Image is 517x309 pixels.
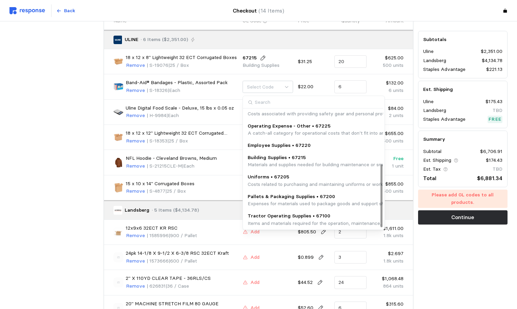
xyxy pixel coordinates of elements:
img: S-4877 [113,183,123,193]
p: $22.00 [298,83,330,91]
img: svg%3e [9,7,45,14]
input: Qty [338,276,363,289]
p: TBD [493,166,502,173]
span: (14 Items) [258,7,284,14]
img: S-18353 [113,132,123,142]
p: 864 units [371,283,404,290]
span: | 25 / Box [167,138,188,144]
p: Building Supplies [243,62,280,69]
p: Remove [126,112,145,119]
p: Total [423,174,436,182]
p: $174.43 [486,157,502,164]
button: Remove [126,137,145,145]
p: A catch-all category for operational costs that don’t fit into any predefined supply categories. [248,130,454,137]
p: 18 x 12 x 8" Lightweight 32 ECT Corrugated Boxes [126,54,237,61]
span: | 900 / Pallet [169,232,197,238]
p: $221.13 [486,66,502,73]
img: S-21215CLE-M [113,158,123,168]
span: | Each [168,87,180,93]
span: | Each [182,163,194,169]
button: Select Code [243,81,293,93]
p: 500 units [371,188,404,195]
button: Remove [126,162,145,170]
p: Staples Advantage [423,116,466,123]
img: svg%3e [113,277,123,287]
p: 1.8k units [371,232,404,239]
p: Uline Digital Food Scale - Deluxe, 15 lbs x 0.05 oz [126,104,234,112]
button: Add [243,278,260,287]
p: Landsberg [423,57,446,64]
button: Remove [126,112,145,120]
p: Uline [423,48,434,56]
p: Continue [451,213,474,221]
p: 6 units [371,87,404,94]
p: Remove [126,62,145,69]
p: Employee Supplies • 67220 [248,142,311,149]
p: Remove [126,188,145,195]
button: Remove [126,282,145,290]
input: Qty [338,226,363,238]
p: Add [250,228,260,236]
p: Free [371,155,404,162]
p: ULINE [125,36,138,43]
span: | 36 / Case [166,283,189,289]
p: Remove [126,87,145,94]
p: 24pk 14-1/8 X 9-1/2 X 6-3/8 RSC 32ECT Kraft [126,250,229,257]
p: 18 x 12 x 12" Lightweight 32 ECT Corrugated Boxes [126,130,237,137]
p: Uniforms • 67205 [248,173,448,181]
span: | 600 / Pallet [169,258,197,264]
p: $6,881.34 [477,174,502,182]
span: | S-21215CLE-M [147,163,182,169]
p: Uline [423,98,434,105]
span: | Each [166,112,179,118]
span: | S-4877 [147,188,165,194]
p: 2 units [371,112,404,119]
h5: Est. Shipping [423,86,502,93]
span: | S-18326 [147,87,168,93]
p: $2.697 [371,250,404,257]
p: $655.00 [371,130,404,137]
img: f839ba34-88a2-40c2-a3e0-ede47def5b3e.jpeg [113,227,123,237]
span: | H-9984 [147,112,166,118]
p: $1,068.48 [371,275,404,283]
p: $0.899 [298,254,314,261]
p: Est. Tax [423,166,441,173]
h5: Subtotals [423,36,502,43]
img: H-9984 [113,107,123,117]
button: Back [53,4,79,17]
h5: Summary [423,136,502,143]
p: 2" X 110YD CLEAR TAPE - 36RLS/CS [126,275,211,282]
button: Continue [418,210,508,225]
p: $315.60 [371,301,404,308]
p: $44.52 [298,279,313,286]
h4: Checkout [233,6,284,15]
p: 12x9x6 32ECT KR RSC [126,225,178,232]
span: | 25 / Box [168,62,189,68]
span: | 626831 [147,283,166,289]
button: Add [243,253,260,262]
p: $2,351.00 [481,48,502,56]
p: $175.43 [485,98,502,105]
button: Remove [126,257,145,265]
p: · 5 Items ($4,134.78) [152,207,199,214]
button: Remove [126,61,145,70]
p: 20" MACHINE STRETCH FILM 80 GAUGE [126,300,219,308]
p: TBD [493,107,502,114]
p: Landsberg [423,107,446,114]
p: $6,706.91 [480,148,502,155]
span: Select Code [247,84,274,90]
span: | 1573666 [147,258,169,264]
span: | 25 / Box [165,188,186,194]
p: Operating Expense - Other • 67225 [248,122,454,130]
p: 1 unit [371,162,404,170]
button: Add [243,228,260,236]
p: $855.00 [371,180,404,188]
p: Staples Advantage [423,66,466,73]
p: 500 units [371,62,404,69]
p: Remove [126,232,145,239]
p: $625.00 [371,54,404,62]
